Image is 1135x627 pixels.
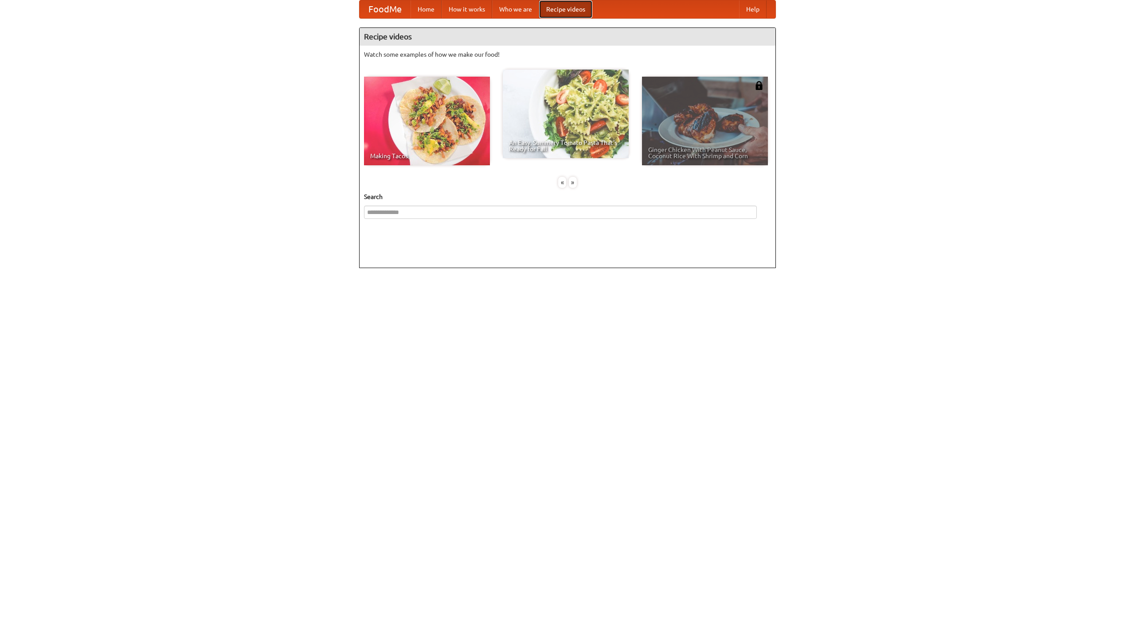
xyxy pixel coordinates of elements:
a: Help [739,0,767,18]
div: « [558,177,566,188]
a: FoodMe [360,0,411,18]
img: 483408.png [755,81,763,90]
a: Home [411,0,442,18]
div: » [569,177,577,188]
a: How it works [442,0,492,18]
span: An Easy, Summery Tomato Pasta That's Ready for Fall [509,140,622,152]
a: Who we are [492,0,539,18]
h4: Recipe videos [360,28,775,46]
p: Watch some examples of how we make our food! [364,50,771,59]
a: Recipe videos [539,0,592,18]
a: Making Tacos [364,77,490,165]
a: An Easy, Summery Tomato Pasta That's Ready for Fall [503,70,629,158]
h5: Search [364,192,771,201]
span: Making Tacos [370,153,484,159]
